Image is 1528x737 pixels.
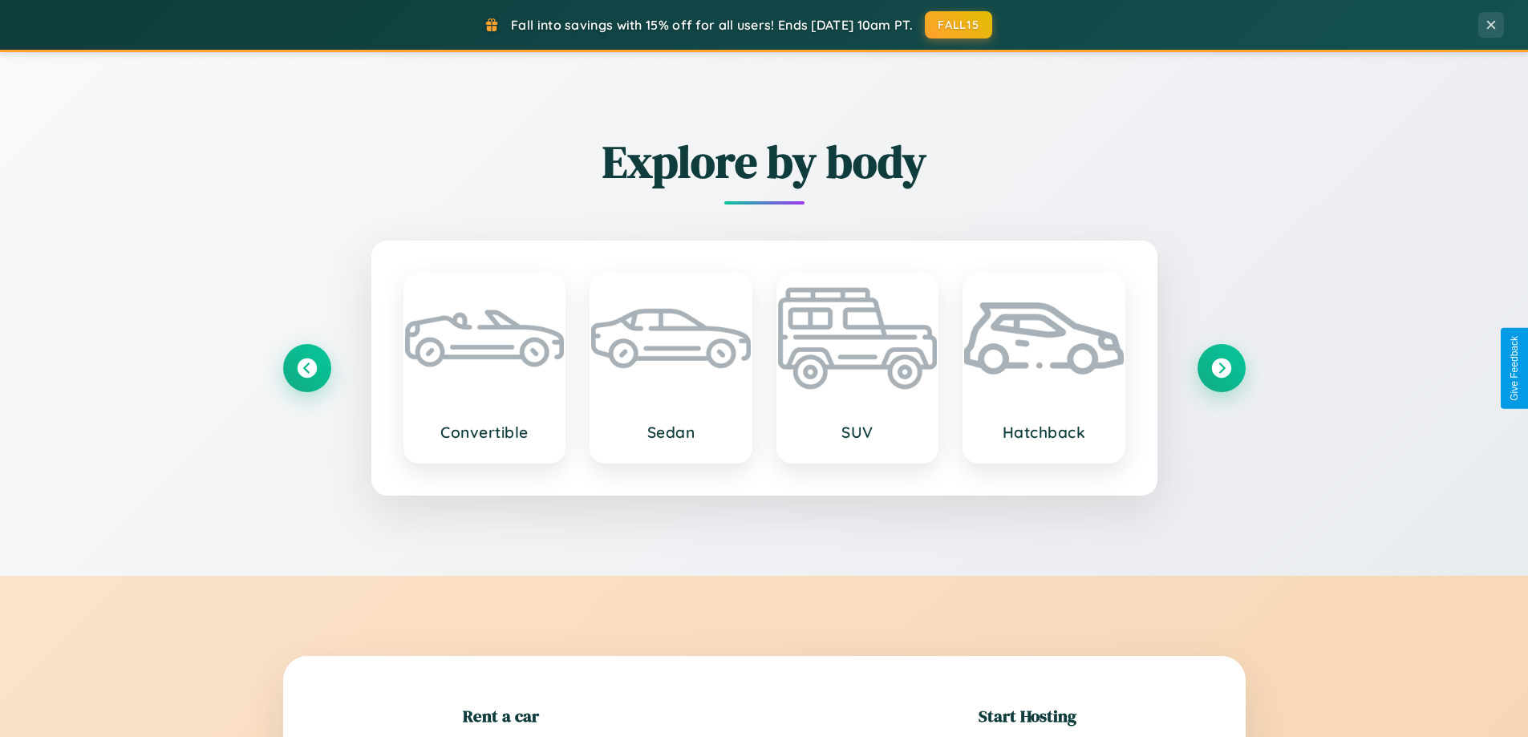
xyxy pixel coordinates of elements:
[283,131,1246,192] h2: Explore by body
[421,423,549,442] h3: Convertible
[1509,336,1520,401] div: Give Feedback
[979,704,1076,727] h2: Start Hosting
[794,423,922,442] h3: SUV
[980,423,1108,442] h3: Hatchback
[925,11,992,38] button: FALL15
[463,704,539,727] h2: Rent a car
[511,17,913,33] span: Fall into savings with 15% off for all users! Ends [DATE] 10am PT.
[607,423,735,442] h3: Sedan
